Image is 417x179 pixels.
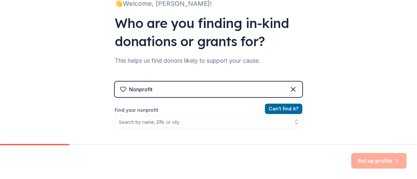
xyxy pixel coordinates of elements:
[115,14,302,50] div: Who are you finding in-kind donations or grants for?
[115,106,302,114] label: Find your nonprofit
[129,85,152,93] div: Nonprofit
[265,104,302,114] button: Can't find it?
[115,56,302,66] div: This helps us find donors likely to support your cause.
[115,115,302,128] input: Search by name, EIN, or city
